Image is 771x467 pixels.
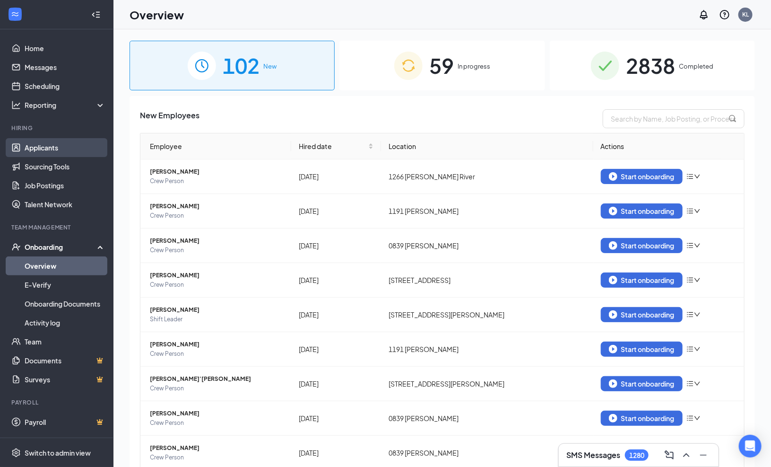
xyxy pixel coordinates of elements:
[10,9,20,19] svg: WorkstreamLogo
[742,10,749,18] div: KL
[601,376,683,391] button: Start onboarding
[25,275,105,294] a: E-Verify
[686,414,694,422] span: bars
[299,448,373,458] div: [DATE]
[679,62,713,71] span: Completed
[25,413,105,432] a: PayrollCrown
[299,171,373,182] div: [DATE]
[609,172,675,181] div: Start onboarding
[25,332,105,351] a: Team
[299,240,373,251] div: [DATE]
[601,203,683,219] button: Start onboarding
[601,342,683,357] button: Start onboarding
[150,453,284,462] span: Crew Person
[458,62,490,71] span: In progress
[25,313,105,332] a: Activity log
[626,49,675,82] span: 2838
[150,374,284,384] span: [PERSON_NAME]'[PERSON_NAME]
[25,242,97,252] div: Onboarding
[381,401,593,436] td: 0839 [PERSON_NAME]
[299,275,373,285] div: [DATE]
[299,413,373,423] div: [DATE]
[686,207,694,215] span: bars
[150,384,284,393] span: Crew Person
[25,100,106,110] div: Reporting
[694,415,701,422] span: down
[140,109,199,128] span: New Employees
[429,49,454,82] span: 59
[299,379,373,389] div: [DATE]
[25,138,105,157] a: Applicants
[601,307,683,322] button: Start onboarding
[25,370,105,389] a: SurveysCrown
[150,349,284,359] span: Crew Person
[686,311,694,318] span: bars
[739,435,762,458] div: Open Intercom Messenger
[150,236,284,246] span: [PERSON_NAME]
[150,315,284,324] span: Shift Leader
[150,340,284,349] span: [PERSON_NAME]
[11,223,104,231] div: Team Management
[381,263,593,298] td: [STREET_ADDRESS]
[686,380,694,388] span: bars
[686,242,694,249] span: bars
[609,379,675,388] div: Start onboarding
[603,109,745,128] input: Search by Name, Job Posting, or Process
[694,277,701,283] span: down
[629,451,644,459] div: 1280
[150,280,284,290] span: Crew Person
[381,194,593,229] td: 1191 [PERSON_NAME]
[601,169,683,184] button: Start onboarding
[609,241,675,250] div: Start onboarding
[150,176,284,186] span: Crew Person
[609,207,675,215] div: Start onboarding
[609,310,675,319] div: Start onboarding
[11,398,104,406] div: Payroll
[698,9,710,20] svg: Notifications
[681,449,692,461] svg: ChevronUp
[686,345,694,353] span: bars
[11,448,21,458] svg: Settings
[381,159,593,194] td: 1266 [PERSON_NAME] River
[150,443,284,453] span: [PERSON_NAME]
[601,238,683,253] button: Start onboarding
[609,345,675,353] div: Start onboarding
[694,173,701,180] span: down
[25,176,105,195] a: Job Postings
[694,242,701,249] span: down
[381,229,593,263] td: 0839 [PERSON_NAME]
[694,311,701,318] span: down
[263,62,277,71] span: New
[299,141,366,151] span: Hired date
[694,346,701,352] span: down
[150,211,284,220] span: Crew Person
[150,305,284,315] span: [PERSON_NAME]
[11,100,21,110] svg: Analysis
[150,202,284,211] span: [PERSON_NAME]
[11,124,104,132] div: Hiring
[662,448,677,463] button: ComposeMessage
[25,77,105,96] a: Scheduling
[91,10,101,19] svg: Collapse
[25,294,105,313] a: Onboarding Documents
[25,157,105,176] a: Sourcing Tools
[140,133,291,159] th: Employee
[299,309,373,320] div: [DATE]
[299,206,373,216] div: [DATE]
[130,7,184,23] h1: Overview
[11,242,21,252] svg: UserCheck
[25,39,105,58] a: Home
[566,450,620,460] h3: SMS Messages
[679,448,694,463] button: ChevronUp
[150,246,284,255] span: Crew Person
[664,449,675,461] svg: ComposeMessage
[25,448,91,458] div: Switch to admin view
[609,276,675,284] div: Start onboarding
[381,133,593,159] th: Location
[698,449,709,461] svg: Minimize
[686,173,694,180] span: bars
[150,418,284,428] span: Crew Person
[150,271,284,280] span: [PERSON_NAME]
[299,344,373,354] div: [DATE]
[25,256,105,275] a: Overview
